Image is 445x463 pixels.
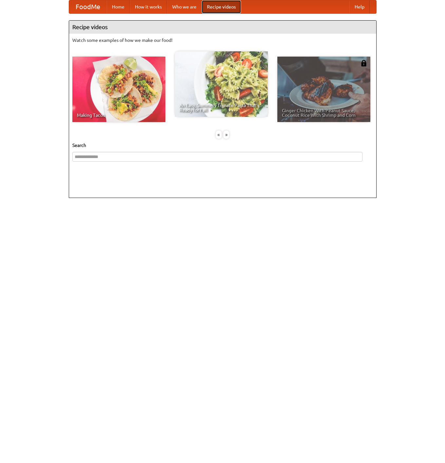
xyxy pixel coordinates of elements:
span: An Easy, Summery Tomato Pasta That's Ready for Fall [179,103,263,112]
a: Home [107,0,130,13]
span: Making Tacos [77,113,161,117]
div: « [216,131,222,139]
a: Who we are [167,0,202,13]
h5: Search [72,142,373,149]
a: Recipe videos [202,0,241,13]
a: Help [349,0,370,13]
a: An Easy, Summery Tomato Pasta That's Ready for Fall [175,51,268,117]
a: Making Tacos [72,57,165,122]
img: 483408.png [361,60,367,66]
a: How it works [130,0,167,13]
a: FoodMe [69,0,107,13]
div: » [223,131,229,139]
h4: Recipe videos [69,21,376,34]
p: Watch some examples of how we make our food! [72,37,373,44]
